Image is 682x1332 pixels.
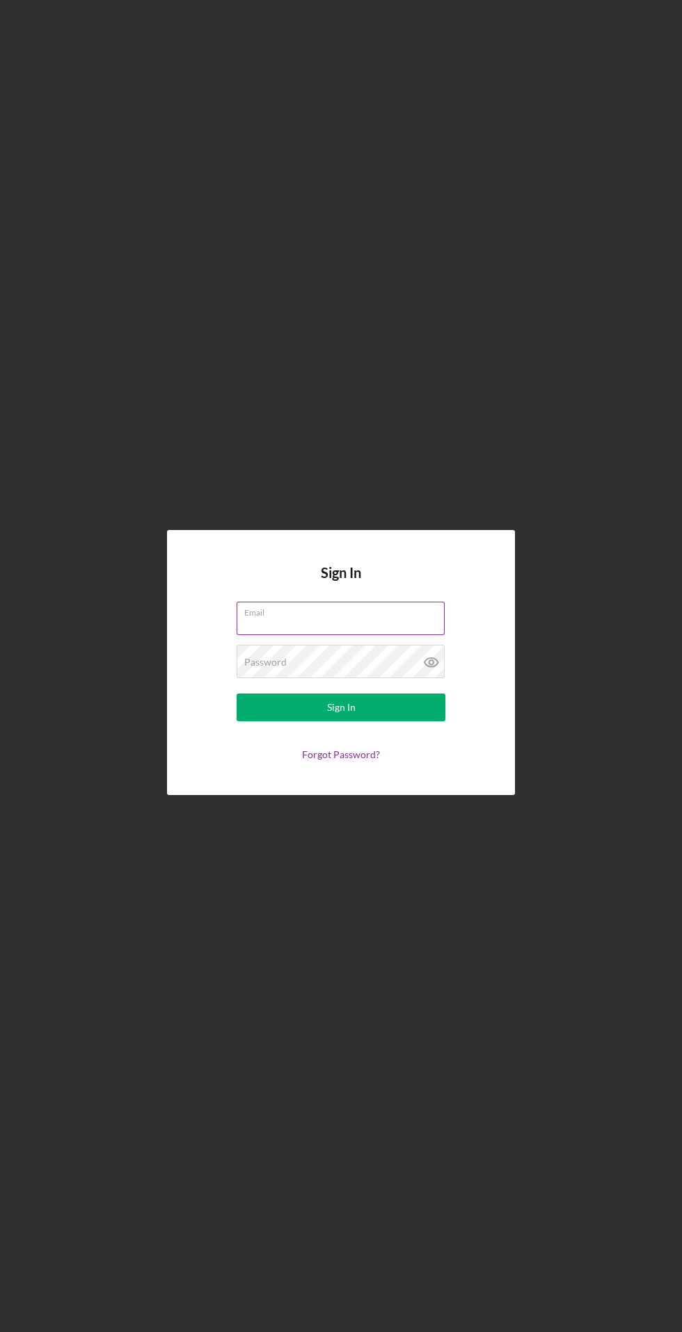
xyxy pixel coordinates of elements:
[302,748,380,760] a: Forgot Password?
[321,565,361,602] h4: Sign In
[237,693,445,721] button: Sign In
[244,602,445,618] label: Email
[327,693,356,721] div: Sign In
[244,657,287,668] label: Password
